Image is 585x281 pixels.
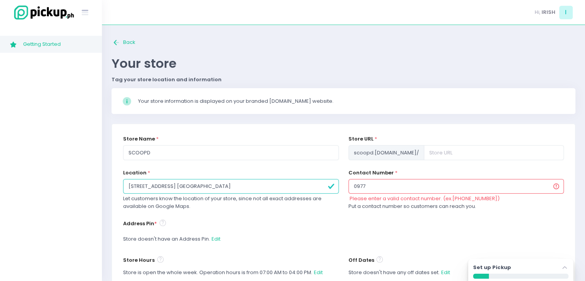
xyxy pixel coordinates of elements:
span: I [559,6,573,19]
img: logo [10,4,75,21]
label: Set up Pickup [473,264,511,271]
input: Contact Number [348,179,564,194]
span: Getting Started [23,39,92,49]
p: Store doesn't have any off dates set. [348,265,564,280]
label: Store Name [123,135,155,143]
span: IRISH [542,8,555,16]
span: Address Pin [123,220,157,227]
p: Your store [112,56,575,71]
button: Back [112,35,136,51]
input: Store URL [424,145,564,160]
label: Store URL [348,135,373,143]
p: Store is open the whole week. Operation hours is from 07:00 AM to 04:00 PM. [123,265,338,280]
span: Store Hours [123,256,155,264]
label: Location [123,169,147,177]
span: Hi, [535,8,540,16]
button: Edit [313,265,323,280]
div: Tag your store location and information [112,76,575,84]
button: Edit [211,232,221,246]
div: Store doesn't have an Address Pin. [123,232,564,246]
span: Off Dates [348,256,374,264]
input: Location [123,179,338,194]
div: Your store information is displayed on your branded [DOMAIN_NAME] website. [138,97,565,105]
label: Contact Number [348,169,394,177]
input: Store Name [123,145,338,160]
button: Edit [441,265,450,280]
div: Please enter a valid contact number. (ex.[PHONE_NUMBER]) [350,195,564,202]
span: Let customers know the location of your store, since not all exact addresses are available on Goo... [123,195,322,210]
span: Put a contact number so customers can reach you. [348,202,476,210]
span: scoopd .[DOMAIN_NAME] / [348,145,424,160]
